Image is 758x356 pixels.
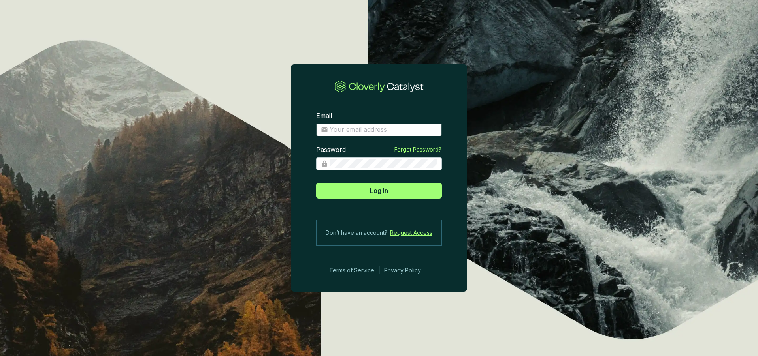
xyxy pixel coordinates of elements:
span: Log In [370,186,388,195]
input: Password [330,159,437,168]
button: Log In [316,183,442,199]
label: Password [316,146,346,154]
a: Forgot Password? [394,146,441,154]
span: Don’t have an account? [326,228,387,238]
div: | [378,266,380,275]
a: Privacy Policy [384,266,432,275]
a: Request Access [390,228,432,238]
input: Email [330,126,437,134]
a: Terms of Service [327,266,374,275]
label: Email [316,112,332,120]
